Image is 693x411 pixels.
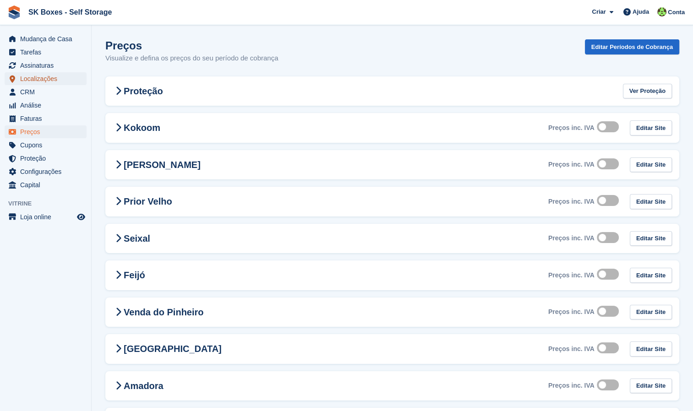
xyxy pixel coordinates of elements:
span: Tarefas [20,46,75,59]
span: Configurações [20,165,75,178]
span: Localizações [20,72,75,85]
div: Preços inc. IVA [548,198,595,205]
a: menu [5,32,87,45]
h2: Proteção [113,86,163,97]
span: Preços [20,125,75,138]
a: menu [5,99,87,112]
a: menu [5,139,87,151]
a: menu [5,72,87,85]
a: menu [5,178,87,191]
a: Ver Proteção [623,84,672,99]
span: Vitrine [8,199,91,208]
a: menu [5,59,87,72]
span: CRM [20,86,75,98]
a: menu [5,152,87,165]
span: Cupons [20,139,75,151]
a: Editar Site [630,157,672,173]
h2: Amadora [113,380,164,391]
a: Editar Site [630,231,672,246]
div: Preços inc. IVA [548,271,595,279]
span: Loja online [20,211,75,223]
img: stora-icon-8386f47178a22dfd0bd8f6a31ec36ba5ce8667c1dd55bd0f319d3a0aa187defe.svg [7,5,21,19]
a: SK Boxes - Self Storage [25,5,115,20]
h2: Seixal [113,233,150,244]
div: Preços inc. IVA [548,161,595,168]
h2: [GEOGRAPHIC_DATA] [113,343,222,354]
a: menu [5,46,87,59]
a: Editar Site [630,341,672,357]
img: Dulce Duarte [657,7,666,16]
h2: Prior Velho [113,196,172,207]
span: Proteção [20,152,75,165]
h1: Preços [105,39,278,52]
div: Preços inc. IVA [548,345,595,353]
a: menu [5,86,87,98]
div: Preços inc. IVA [548,234,595,242]
div: Preços inc. IVA [548,308,595,316]
div: Preços inc. IVA [548,124,595,132]
span: Mudança de Casa [20,32,75,45]
span: Criar [592,7,606,16]
a: Loja de pré-visualização [76,211,87,222]
p: Visualize e defina os preços do seu período de cobrança [105,53,278,64]
h2: Venda do Pinheiro [113,307,203,318]
a: Editar Site [630,120,672,135]
h2: Feijó [113,270,145,281]
a: Editar Site [630,305,672,320]
span: Conta [668,8,685,17]
a: menu [5,211,87,223]
span: Ajuda [633,7,649,16]
span: Capital [20,178,75,191]
a: menu [5,165,87,178]
span: Faturas [20,112,75,125]
a: Editar Site [630,268,672,283]
a: Editar Site [630,379,672,394]
h2: [PERSON_NAME] [113,159,201,170]
span: Análise [20,99,75,112]
h2: Kokoom [113,122,160,133]
a: Editar Site [630,194,672,209]
a: Editar Períodos de Cobrança [585,39,679,54]
a: menu [5,112,87,125]
div: Preços inc. IVA [548,382,595,389]
a: menu [5,125,87,138]
span: Assinaturas [20,59,75,72]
